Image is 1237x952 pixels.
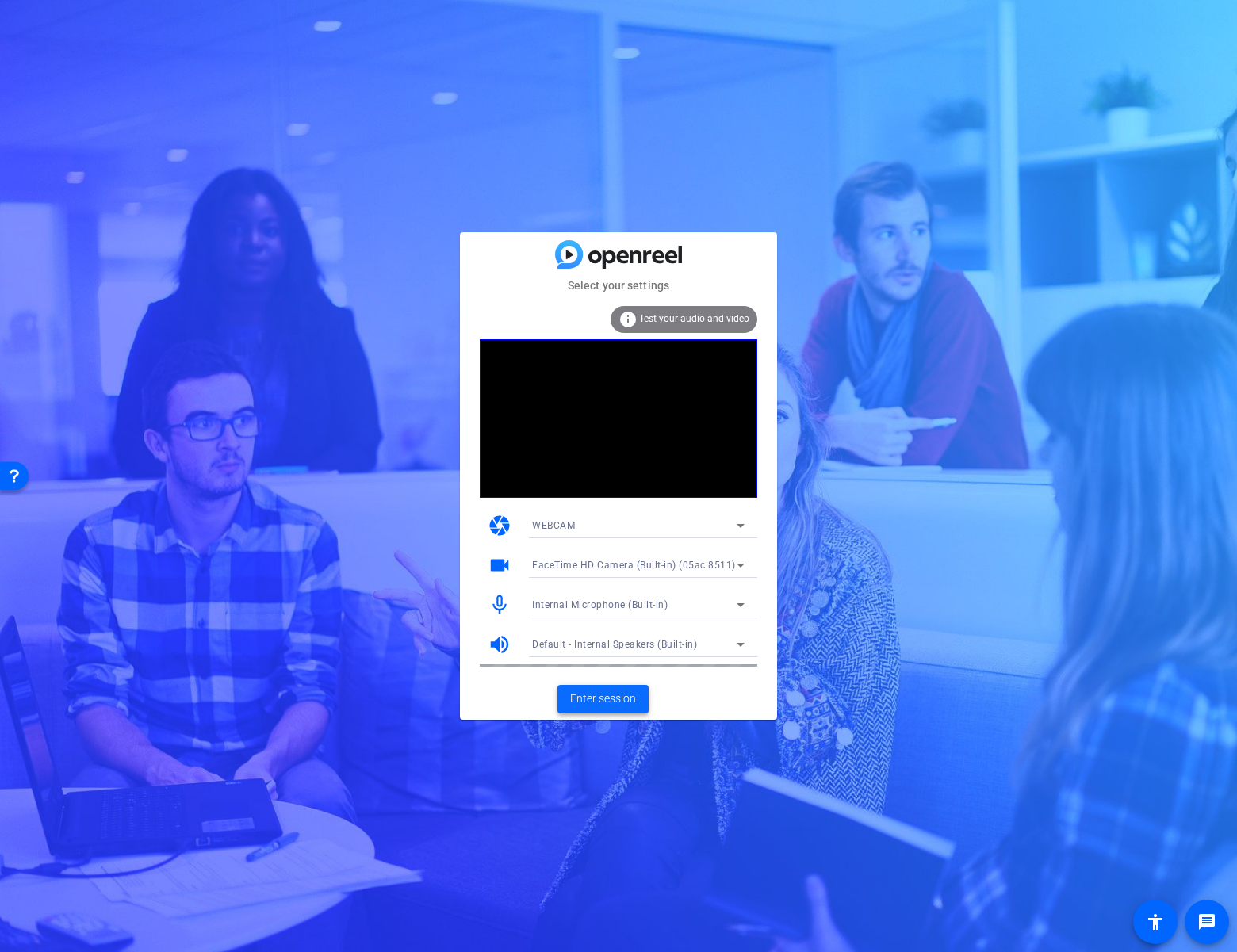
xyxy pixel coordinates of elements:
[1146,912,1165,931] mat-icon: accessibility
[570,690,636,707] span: Enter session
[532,599,668,610] span: Internal Microphone (Built-in)
[532,520,575,531] span: WEBCAM
[639,313,749,324] span: Test your audio and video
[532,560,736,571] span: FaceTime HD Camera (Built-in) (05ac:8511)
[557,685,649,713] button: Enter session
[555,240,682,268] img: blue-gradient.svg
[488,514,511,537] mat-icon: camera
[618,310,638,329] mat-icon: info
[532,639,697,650] span: Default - Internal Speakers (Built-in)
[1197,912,1216,931] mat-icon: message
[488,593,511,617] mat-icon: mic_none
[460,277,777,294] mat-card-subtitle: Select your settings
[488,633,511,656] mat-icon: volume_up
[488,553,511,577] mat-icon: videocam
